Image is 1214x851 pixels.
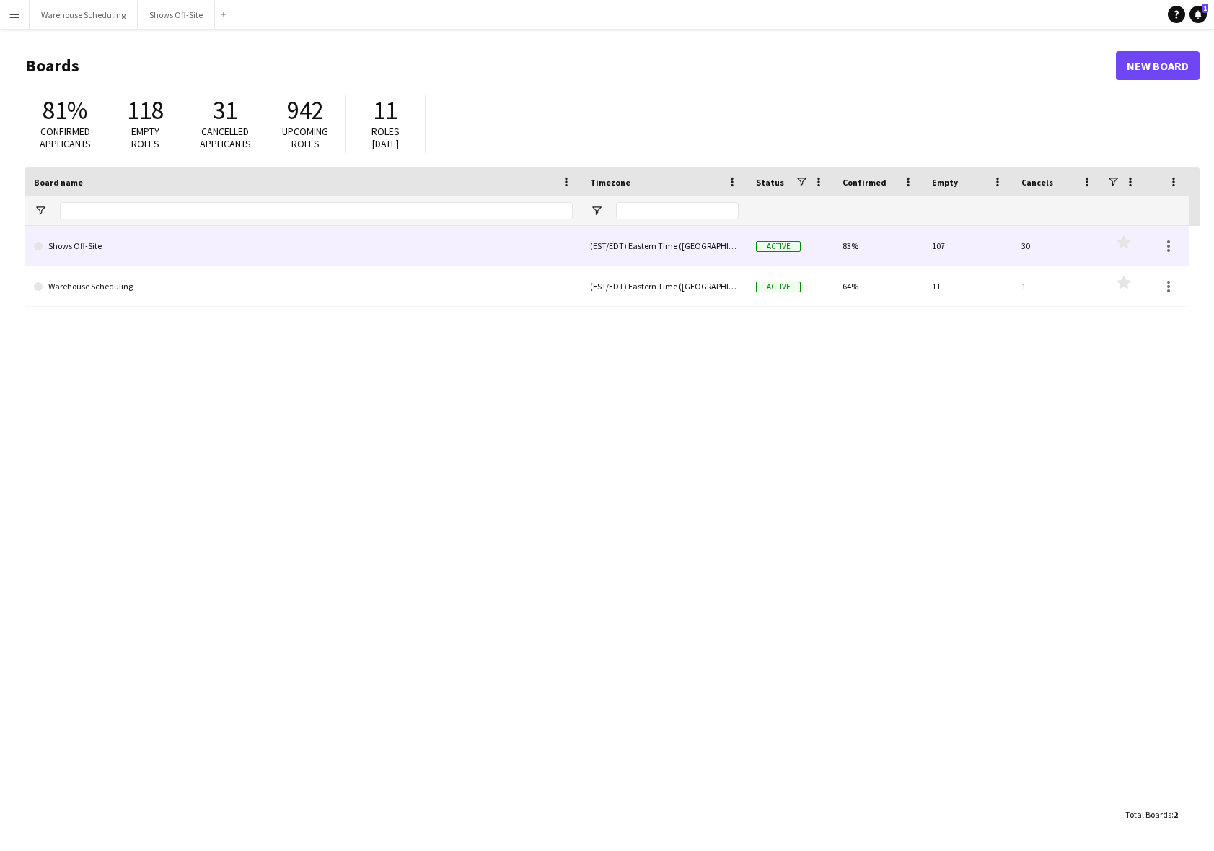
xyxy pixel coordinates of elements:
span: Board name [34,177,83,188]
span: 1 [1202,4,1208,13]
div: : [1125,800,1178,829]
a: 1 [1189,6,1207,23]
button: Open Filter Menu [590,204,603,217]
span: Empty roles [131,125,159,150]
h1: Boards [25,55,1116,77]
div: 83% [834,226,923,266]
span: Upcoming roles [282,125,328,150]
div: (EST/EDT) Eastern Time ([GEOGRAPHIC_DATA] & [GEOGRAPHIC_DATA]) [581,226,747,266]
span: Cancels [1021,177,1053,188]
div: 11 [923,266,1013,306]
div: 30 [1013,226,1102,266]
div: 107 [923,226,1013,266]
span: Empty [932,177,958,188]
span: 118 [127,95,164,126]
input: Board name Filter Input [60,202,573,219]
span: Timezone [590,177,630,188]
span: Confirmed applicants [40,125,91,150]
div: 1 [1013,266,1102,306]
span: Cancelled applicants [200,125,251,150]
div: 64% [834,266,923,306]
span: Active [756,282,801,292]
span: Status [756,177,784,188]
input: Timezone Filter Input [616,202,739,219]
span: Confirmed [843,177,887,188]
span: 81% [43,95,87,126]
span: 942 [287,95,324,126]
span: Roles [DATE] [371,125,400,150]
div: (EST/EDT) Eastern Time ([GEOGRAPHIC_DATA] & [GEOGRAPHIC_DATA]) [581,266,747,306]
span: 2 [1174,809,1178,820]
span: Total Boards [1125,809,1171,820]
a: Shows Off-Site [34,226,573,266]
button: Warehouse Scheduling [30,1,138,29]
a: New Board [1116,51,1200,80]
span: Active [756,241,801,252]
button: Shows Off-Site [138,1,215,29]
span: 31 [213,95,237,126]
span: 11 [373,95,397,126]
button: Open Filter Menu [34,204,47,217]
a: Warehouse Scheduling [34,266,573,307]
